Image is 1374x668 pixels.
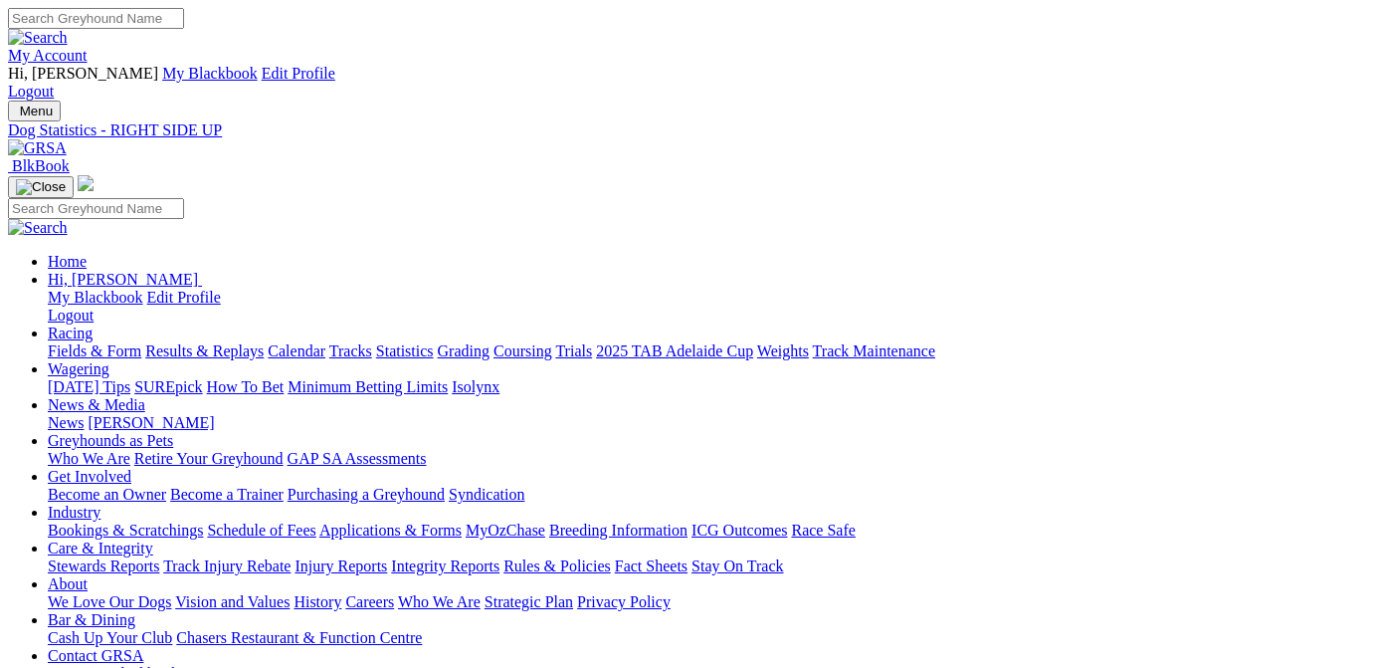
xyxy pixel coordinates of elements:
a: Results & Replays [145,342,264,359]
a: Edit Profile [147,289,221,306]
img: Close [16,179,66,195]
a: SUREpick [134,378,202,395]
div: About [48,593,1366,611]
img: Search [8,219,68,237]
a: Breeding Information [549,522,687,539]
input: Search [8,198,184,219]
a: Chasers Restaurant & Function Centre [176,629,422,646]
a: Trials [555,342,592,359]
input: Search [8,8,184,29]
a: Who We Are [398,593,481,610]
a: Contact GRSA [48,647,143,664]
a: Minimum Betting Limits [288,378,448,395]
a: Weights [757,342,809,359]
a: Schedule of Fees [207,522,315,539]
a: Care & Integrity [48,540,153,557]
a: Integrity Reports [391,557,499,574]
a: News [48,414,84,431]
a: Cash Up Your Club [48,629,172,646]
a: Careers [345,593,394,610]
a: Industry [48,504,100,521]
button: Toggle navigation [8,101,61,121]
a: Become an Owner [48,486,166,503]
a: Fields & Form [48,342,141,359]
a: Home [48,253,87,270]
a: We Love Our Dogs [48,593,171,610]
a: Fact Sheets [615,557,687,574]
a: History [294,593,341,610]
a: MyOzChase [466,522,545,539]
a: News & Media [48,396,145,413]
a: Vision and Values [175,593,290,610]
a: GAP SA Assessments [288,450,427,467]
div: Care & Integrity [48,557,1366,575]
a: Get Involved [48,468,131,485]
span: BlkBook [12,157,70,174]
a: Become a Trainer [170,486,284,503]
a: Bookings & Scratchings [48,522,203,539]
a: Edit Profile [262,65,335,82]
a: 2025 TAB Adelaide Cup [596,342,753,359]
div: Get Involved [48,486,1366,504]
div: Industry [48,522,1366,540]
a: Greyhounds as Pets [48,432,173,449]
a: Stewards Reports [48,557,159,574]
a: Logout [8,83,54,100]
a: Hi, [PERSON_NAME] [48,271,202,288]
span: Hi, [PERSON_NAME] [48,271,198,288]
a: Applications & Forms [319,522,462,539]
a: [PERSON_NAME] [88,414,214,431]
a: Grading [438,342,490,359]
a: BlkBook [8,157,70,174]
a: Retire Your Greyhound [134,450,284,467]
a: Bar & Dining [48,611,135,628]
a: Track Maintenance [813,342,935,359]
a: Strategic Plan [485,593,573,610]
img: logo-grsa-white.png [78,175,94,191]
div: News & Media [48,414,1366,432]
a: Tracks [329,342,372,359]
div: Hi, [PERSON_NAME] [48,289,1366,325]
img: Search [8,29,68,47]
a: ICG Outcomes [691,522,787,539]
a: Statistics [376,342,434,359]
span: Hi, [PERSON_NAME] [8,65,158,82]
a: Calendar [268,342,325,359]
div: Wagering [48,378,1366,396]
a: About [48,575,88,592]
a: My Account [8,47,88,64]
button: Toggle navigation [8,176,74,198]
div: Bar & Dining [48,629,1366,647]
a: [DATE] Tips [48,378,130,395]
img: GRSA [8,139,67,157]
a: Track Injury Rebate [163,557,291,574]
div: My Account [8,65,1366,101]
a: Isolynx [452,378,499,395]
a: Wagering [48,360,109,377]
div: Greyhounds as Pets [48,450,1366,468]
a: How To Bet [207,378,285,395]
a: My Blackbook [162,65,258,82]
a: Race Safe [791,522,855,539]
a: Rules & Policies [503,557,611,574]
a: Dog Statistics - RIGHT SIDE UP [8,121,1366,139]
div: Racing [48,342,1366,360]
a: Injury Reports [294,557,387,574]
a: Coursing [493,342,552,359]
a: Racing [48,325,93,341]
a: Purchasing a Greyhound [288,486,445,503]
a: Syndication [449,486,524,503]
a: My Blackbook [48,289,143,306]
a: Stay On Track [691,557,783,574]
span: Menu [20,104,53,118]
a: Who We Are [48,450,130,467]
a: Privacy Policy [577,593,671,610]
a: Logout [48,307,94,324]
